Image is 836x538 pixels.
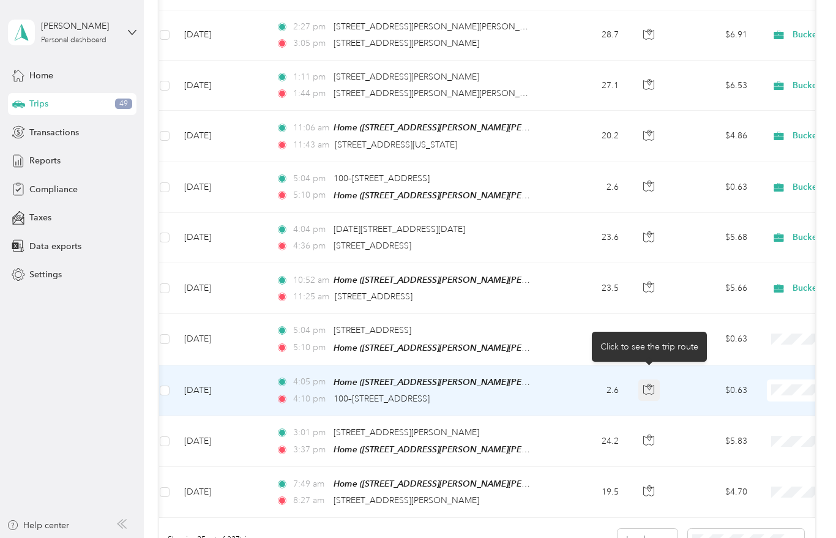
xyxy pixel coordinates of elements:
[29,211,51,224] span: Taxes
[174,416,266,467] td: [DATE]
[548,10,629,61] td: 28.7
[293,20,328,34] span: 2:27 pm
[334,479,649,489] span: Home ([STREET_ADDRESS][PERSON_NAME][PERSON_NAME][PERSON_NAME])
[548,467,629,518] td: 19.5
[334,325,411,335] span: [STREET_ADDRESS]
[7,519,69,532] button: Help center
[293,392,328,406] span: 4:10 pm
[334,377,649,387] span: Home ([STREET_ADDRESS][PERSON_NAME][PERSON_NAME][PERSON_NAME])
[334,444,649,455] span: Home ([STREET_ADDRESS][PERSON_NAME][PERSON_NAME][PERSON_NAME])
[334,394,430,404] span: 100–[STREET_ADDRESS]
[293,290,329,304] span: 11:25 am
[334,427,479,438] span: [STREET_ADDRESS][PERSON_NAME]
[293,70,328,84] span: 1:11 pm
[334,495,479,506] span: [STREET_ADDRESS][PERSON_NAME]
[293,341,328,354] span: 5:10 pm
[671,213,757,263] td: $5.68
[334,343,649,353] span: Home ([STREET_ADDRESS][PERSON_NAME][PERSON_NAME][PERSON_NAME])
[293,477,328,491] span: 7:49 am
[334,88,547,99] span: [STREET_ADDRESS][PERSON_NAME][PERSON_NAME]
[293,494,328,507] span: 8:27 am
[671,10,757,61] td: $6.91
[334,275,649,285] span: Home ([STREET_ADDRESS][PERSON_NAME][PERSON_NAME][PERSON_NAME])
[671,162,757,213] td: $0.63
[174,467,266,518] td: [DATE]
[592,332,707,362] div: Click to see the trip route
[293,375,328,389] span: 4:05 pm
[174,263,266,314] td: [DATE]
[334,224,465,234] span: [DATE][STREET_ADDRESS][DATE]
[29,268,62,281] span: Settings
[671,111,757,162] td: $4.86
[293,172,328,185] span: 5:04 pm
[29,97,48,110] span: Trips
[293,426,328,439] span: 3:01 pm
[334,21,547,32] span: [STREET_ADDRESS][PERSON_NAME][PERSON_NAME]
[293,324,328,337] span: 5:04 pm
[334,190,649,201] span: Home ([STREET_ADDRESS][PERSON_NAME][PERSON_NAME][PERSON_NAME])
[293,138,329,152] span: 11:43 am
[293,37,328,50] span: 3:05 pm
[293,239,328,253] span: 4:36 pm
[29,183,78,196] span: Compliance
[293,121,328,135] span: 11:06 am
[174,365,266,416] td: [DATE]
[548,162,629,213] td: 2.6
[548,61,629,111] td: 27.1
[548,111,629,162] td: 20.2
[334,72,479,82] span: [STREET_ADDRESS][PERSON_NAME]
[293,87,328,100] span: 1:44 pm
[115,99,132,110] span: 49
[671,365,757,416] td: $0.63
[671,416,757,467] td: $5.83
[334,173,430,184] span: 100–[STREET_ADDRESS]
[335,140,457,150] span: [STREET_ADDRESS][US_STATE]
[29,126,79,139] span: Transactions
[293,189,328,202] span: 5:10 pm
[548,314,629,365] td: 2.6
[29,240,81,253] span: Data exports
[335,291,412,302] span: [STREET_ADDRESS]
[671,314,757,365] td: $0.63
[29,69,53,82] span: Home
[174,10,266,61] td: [DATE]
[174,314,266,365] td: [DATE]
[334,38,479,48] span: [STREET_ADDRESS][PERSON_NAME]
[548,365,629,416] td: 2.6
[767,469,836,538] iframe: Everlance-gr Chat Button Frame
[41,20,118,32] div: [PERSON_NAME]
[174,111,266,162] td: [DATE]
[293,223,328,236] span: 4:04 pm
[334,122,649,133] span: Home ([STREET_ADDRESS][PERSON_NAME][PERSON_NAME][PERSON_NAME])
[41,37,106,44] div: Personal dashboard
[293,443,328,457] span: 3:37 pm
[174,162,266,213] td: [DATE]
[293,274,328,287] span: 10:52 am
[174,213,266,263] td: [DATE]
[671,263,757,314] td: $5.66
[548,263,629,314] td: 23.5
[671,467,757,518] td: $4.70
[29,154,61,167] span: Reports
[548,416,629,467] td: 24.2
[174,61,266,111] td: [DATE]
[334,241,411,251] span: [STREET_ADDRESS]
[548,213,629,263] td: 23.6
[671,61,757,111] td: $6.53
